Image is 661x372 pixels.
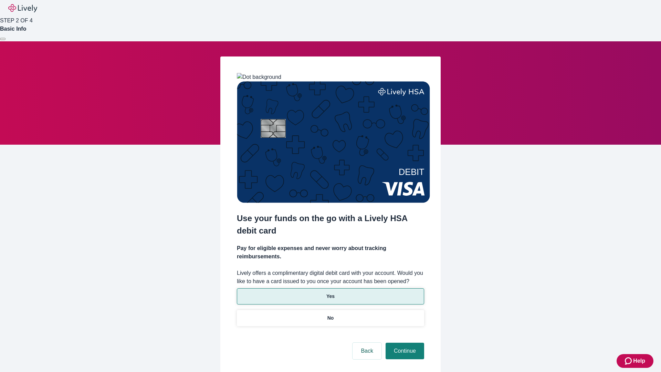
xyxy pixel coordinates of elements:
[326,293,335,300] p: Yes
[237,310,424,326] button: No
[617,354,653,368] button: Zendesk support iconHelp
[237,81,430,203] img: Debit card
[327,314,334,322] p: No
[633,357,645,365] span: Help
[237,212,424,237] h2: Use your funds on the go with a Lively HSA debit card
[353,343,381,359] button: Back
[8,4,37,12] img: Lively
[237,244,424,261] h4: Pay for eligible expenses and never worry about tracking reimbursements.
[237,288,424,304] button: Yes
[237,73,281,81] img: Dot background
[386,343,424,359] button: Continue
[625,357,633,365] svg: Zendesk support icon
[237,269,424,286] label: Lively offers a complimentary digital debit card with your account. Would you like to have a card...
